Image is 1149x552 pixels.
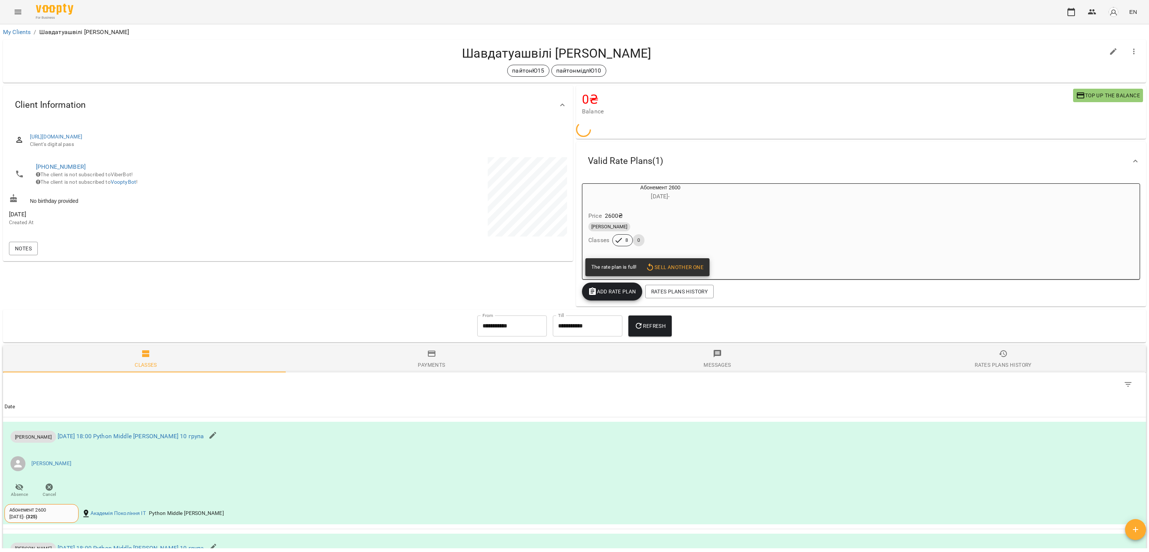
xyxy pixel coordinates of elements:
[556,66,601,75] p: пайтонмідлЮ10
[111,179,136,185] a: VooptyBot
[507,65,549,77] div: пайтонЮ15
[34,480,64,501] button: Cancel
[9,46,1104,61] h4: Шавдатуашвілі [PERSON_NAME]
[582,283,642,301] button: Add Rate plan
[651,287,708,296] span: Rates Plans History
[31,460,71,467] a: [PERSON_NAME]
[9,3,27,21] button: Menu
[588,287,636,296] span: Add Rate plan
[7,192,288,206] div: No birthday provided
[36,179,138,185] span: The client is not subscribed to !
[588,223,630,230] span: [PERSON_NAME]
[58,433,204,440] a: [DATE] 18:00 Python Middle [PERSON_NAME] 10 група
[4,402,1145,411] span: Date
[9,507,74,513] div: Абонемент 2600
[39,28,129,37] p: Шавдатуашвілі [PERSON_NAME]
[91,510,146,517] a: Академія Покоління ІТ
[4,402,15,411] div: Sort
[591,260,637,274] div: The rate plan is full!
[588,235,609,245] h6: Classes
[1073,89,1143,102] button: Top up the balance
[651,193,670,200] span: [DATE] -
[9,219,287,226] p: Created At
[633,237,644,244] span: 0
[646,263,704,272] span: Sell another one
[4,480,34,501] button: Absence
[58,545,204,552] a: [DATE] 18:00 Python Middle [PERSON_NAME] 10 група
[34,28,36,37] li: /
[551,65,606,77] div: пайтонмідлЮ10
[645,285,714,298] button: Rates Plans History
[1129,8,1137,16] span: EN
[704,360,731,369] div: Messages
[26,514,37,519] b: ( 325 )
[634,321,666,330] span: Refresh
[588,211,602,221] h6: Price
[1126,5,1140,19] button: EN
[11,491,28,498] span: Absence
[36,4,73,15] img: Voopty Logo
[3,372,1146,396] div: Table Toolbar
[135,360,157,369] div: Classes
[582,107,1073,116] span: Balance
[147,508,226,519] div: Python Middle [PERSON_NAME]
[605,211,623,220] p: 2600 ₴
[9,242,38,255] button: Notes
[4,504,79,523] div: Абонемент 2600[DATE]- (325)
[512,66,544,75] p: пайтонЮ15
[582,92,1073,107] h4: 0 ₴
[628,315,672,336] button: Refresh
[9,210,287,219] span: [DATE]
[582,184,738,255] button: Абонемент 2600[DATE]- Price2600₴[PERSON_NAME]Classes80
[36,171,133,177] span: The client is not subscribed to ViberBot!
[3,28,1146,37] nav: breadcrumb
[43,491,56,498] span: Cancel
[3,86,573,124] div: Client Information
[3,28,31,36] a: My Clients
[588,155,663,167] span: Valid Rate Plans ( 1 )
[1119,375,1137,393] button: Filter
[4,402,15,411] div: Date
[576,142,1146,180] div: Valid Rate Plans(1)
[1076,91,1140,100] span: Top up the balance
[36,163,86,170] a: [PHONE_NUMBER]
[9,513,37,520] div: [DATE] -
[15,99,86,111] span: Client Information
[15,244,32,253] span: Notes
[621,237,632,244] span: 8
[975,360,1031,369] div: Rates Plans History
[582,184,738,202] div: Абонемент 2600
[30,141,561,148] span: Client's digital pass
[1108,7,1119,17] img: avatar_s.png
[30,134,83,140] a: [URL][DOMAIN_NAME]
[643,260,707,274] button: Sell another one
[36,15,73,20] span: For Business
[10,545,56,552] span: [PERSON_NAME]
[10,433,56,440] span: [PERSON_NAME]
[418,360,445,369] div: Payments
